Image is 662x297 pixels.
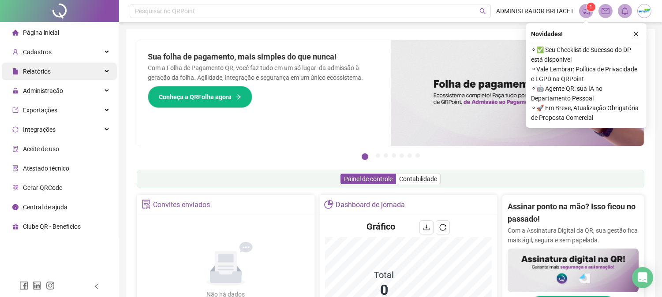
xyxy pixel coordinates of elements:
[587,3,595,11] sup: 1
[632,267,653,288] div: Open Intercom Messenger
[531,103,641,123] span: ⚬ 🚀 Em Breve, Atualização Obrigatória de Proposta Comercial
[621,7,629,15] span: bell
[23,87,63,94] span: Administração
[23,184,62,191] span: Gerar QRCode
[12,126,19,133] span: sync
[12,88,19,94] span: lock
[12,185,19,191] span: qrcode
[508,200,639,226] h2: Assinar ponto na mão? Isso ficou no passado!
[602,7,610,15] span: mail
[19,281,28,290] span: facebook
[423,224,430,231] span: download
[391,40,644,146] img: banner%2F8d14a306-6205-4263-8e5b-06e9a85ad873.png
[12,107,19,113] span: export
[235,94,241,100] span: arrow-right
[344,175,393,182] span: Painel de controle
[159,92,232,102] span: Conheça a QRFolha agora
[531,29,563,39] span: Novidades !
[12,204,19,210] span: info-circle
[408,153,412,158] button: 6
[384,153,388,158] button: 3
[23,126,56,133] span: Integrações
[508,249,639,292] img: banner%2F02c71560-61a6-44d4-94b9-c8ab97240462.png
[531,84,641,103] span: ⚬ 🤖 Agente QR: sua IA no Departamento Pessoal
[23,145,59,152] span: Aceite de uso
[23,165,69,172] span: Atestado técnico
[23,29,59,36] span: Página inicial
[148,86,252,108] button: Conheça a QRFolha agora
[439,224,446,231] span: reload
[153,197,210,212] div: Convites enviados
[392,153,396,158] button: 4
[142,200,151,209] span: solution
[336,197,405,212] div: Dashboard de jornada
[367,220,395,233] h4: Gráfico
[94,283,100,290] span: left
[531,64,641,84] span: ⚬ Vale Lembrar: Política de Privacidade e LGPD na QRPoint
[324,200,333,209] span: pie-chart
[638,4,651,18] img: 73035
[33,281,41,290] span: linkedin
[46,281,55,290] span: instagram
[633,31,639,37] span: close
[23,223,81,230] span: Clube QR - Beneficios
[12,30,19,36] span: home
[23,204,67,211] span: Central de ajuda
[590,4,593,10] span: 1
[23,68,51,75] span: Relatórios
[376,153,380,158] button: 2
[531,45,641,64] span: ⚬ ✅ Seu Checklist de Sucesso do DP está disponível
[23,107,57,114] span: Exportações
[12,146,19,152] span: audit
[508,226,639,245] p: Com a Assinatura Digital da QR, sua gestão fica mais ágil, segura e sem papelada.
[148,63,380,82] p: Com a Folha de Pagamento QR, você faz tudo em um só lugar: da admissão à geração da folha. Agilid...
[479,8,486,15] span: search
[362,153,368,160] button: 1
[415,153,420,158] button: 7
[12,68,19,74] span: file
[12,165,19,171] span: solution
[400,153,404,158] button: 5
[12,223,19,230] span: gift
[23,48,52,56] span: Cadastros
[496,6,574,16] span: ADMINISTRADOR BRITACET
[148,51,380,63] h2: Sua folha de pagamento, mais simples do que nunca!
[582,7,590,15] span: notification
[399,175,437,182] span: Contabilidade
[12,49,19,55] span: user-add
